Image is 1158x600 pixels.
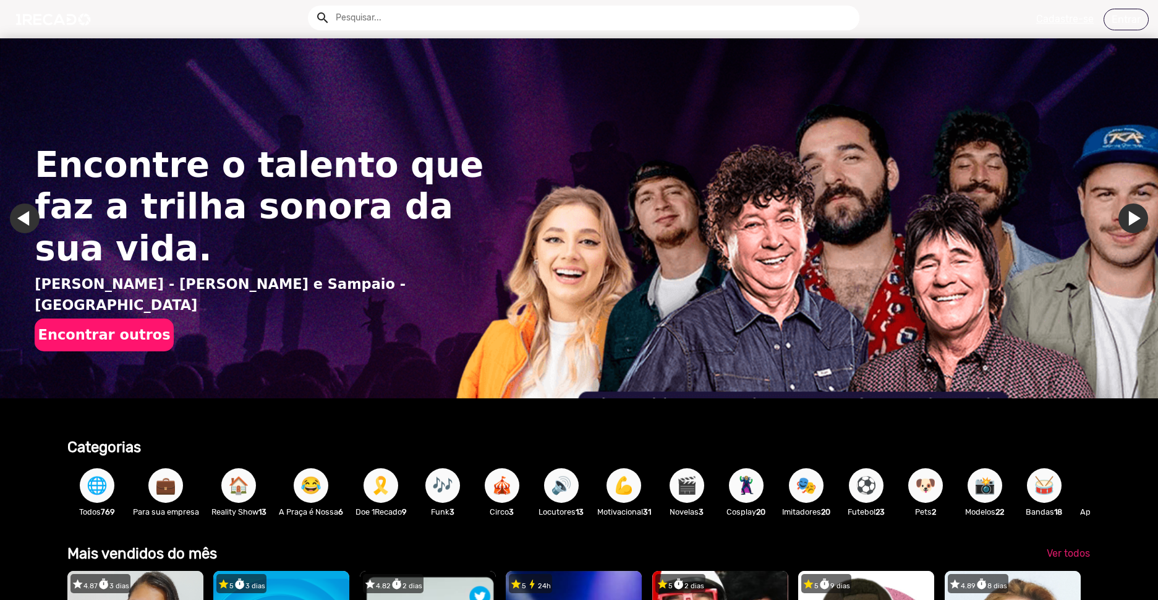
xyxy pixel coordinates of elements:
[789,468,824,503] button: 🎭
[544,468,579,503] button: 🔊
[432,468,453,503] span: 🎶
[551,468,572,503] span: 🔊
[221,468,256,503] button: 🏠
[300,468,321,503] span: 😂
[968,468,1002,503] button: 📸
[228,468,249,503] span: 🏠
[756,507,765,516] b: 20
[258,507,266,516] b: 13
[10,204,40,233] a: Ir para o último slide
[932,507,936,516] b: 2
[279,506,343,518] p: A Praça é Nossa
[133,506,199,518] p: Para sua empresa
[723,506,770,518] p: Cosplay
[597,506,651,518] p: Motivacional
[492,468,513,503] span: 🎪
[782,506,830,518] p: Imitadores
[821,507,830,516] b: 20
[607,468,641,503] button: 💪
[326,6,859,30] input: Pesquisar...
[425,468,460,503] button: 🎶
[35,144,498,269] h1: Encontre o talento que faz a trilha sonora da sua vida.
[663,506,710,518] p: Novelas
[961,506,1008,518] p: Modelos
[315,11,330,25] mat-icon: Example home icon
[974,468,995,503] span: 📸
[355,506,407,518] p: Doe 1Recado
[1034,468,1055,503] span: 🥁
[370,468,391,503] span: 🎗️
[148,468,183,503] button: 💼
[856,468,877,503] span: ⚽
[643,507,651,516] b: 31
[479,506,526,518] p: Circo
[902,506,949,518] p: Pets
[613,468,634,503] span: 💪
[74,506,121,518] p: Todos
[538,506,585,518] p: Locutores
[915,468,936,503] span: 🐶
[338,507,343,516] b: 6
[1118,204,1148,233] a: Ir para o próximo slide
[1027,468,1062,503] button: 🥁
[1080,506,1148,518] p: Apresentador(a)
[995,507,1004,516] b: 22
[729,468,764,503] button: 🦹🏼‍♀️
[736,468,757,503] span: 🦹🏼‍♀️
[670,468,704,503] button: 🎬
[311,6,333,28] button: Example home icon
[1104,9,1149,30] a: Entrar
[101,507,115,516] b: 769
[155,468,176,503] span: 💼
[449,507,454,516] b: 3
[67,545,217,562] b: Mais vendidos do mês
[35,274,498,315] p: [PERSON_NAME] - [PERSON_NAME] e Sampaio - [GEOGRAPHIC_DATA]
[908,468,943,503] button: 🐶
[1047,547,1090,559] span: Ver todos
[509,507,514,516] b: 3
[485,468,519,503] button: 🎪
[87,468,108,503] span: 🌐
[419,506,466,518] p: Funk
[1021,506,1068,518] p: Bandas
[576,507,584,516] b: 13
[699,507,704,516] b: 3
[364,468,398,503] button: 🎗️
[211,506,266,518] p: Reality Show
[67,439,141,456] b: Categorias
[875,507,885,516] b: 23
[676,468,697,503] span: 🎬
[294,468,328,503] button: 😂
[796,468,817,503] span: 🎭
[1054,507,1062,516] b: 18
[402,507,407,516] b: 9
[35,319,174,351] button: Encontrar outros
[80,468,114,503] button: 🌐
[849,468,883,503] button: ⚽
[843,506,890,518] p: Futebol
[1036,13,1094,25] u: Cadastre-se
